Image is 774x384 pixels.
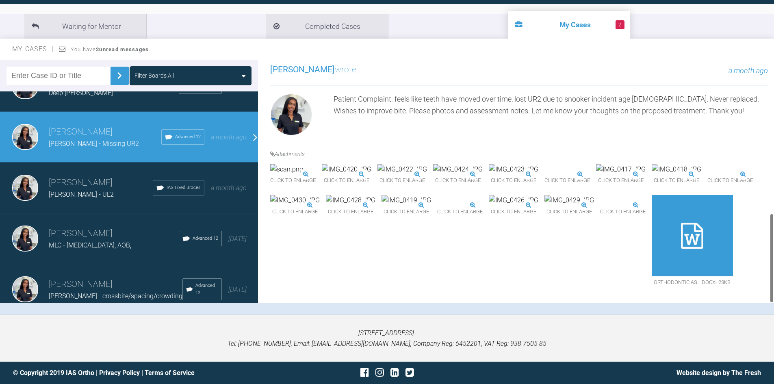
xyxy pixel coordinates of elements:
[600,206,646,218] span: Click to enlarge
[616,20,624,29] span: 2
[652,164,701,175] img: IMG_0418.JPG
[652,276,733,289] span: ORTHODONTIC AS….docx - 23KB
[228,235,247,243] span: [DATE]
[195,282,218,297] span: Advanced 12
[728,66,768,75] span: a month ago
[228,286,247,293] span: [DATE]
[49,241,131,249] span: MLC - [MEDICAL_DATA], AOB,
[326,206,375,218] span: Click to enlarge
[326,195,375,206] img: IMG_0428.JPG
[211,133,247,141] span: a month ago
[12,226,38,252] img: Mariam Samra
[49,176,153,190] h3: [PERSON_NAME]
[489,195,538,206] img: IMG_0426.JPG
[13,368,262,378] div: © Copyright 2019 IAS Ortho | |
[49,227,179,241] h3: [PERSON_NAME]
[7,67,111,85] input: Enter Case ID or Title
[12,45,54,53] span: My Cases
[544,195,594,206] img: IMG_0429.JPG
[99,369,140,377] a: Privacy Policy
[49,278,182,291] h3: [PERSON_NAME]
[544,206,594,218] span: Click to enlarge
[211,184,247,192] span: a month ago
[377,164,427,175] img: IMG_0422.JPG
[266,14,388,39] li: Completed Cases
[382,206,431,218] span: Click to enlarge
[270,164,303,175] img: scan.png
[596,174,646,187] span: Click to enlarge
[508,11,630,39] li: My Cases
[270,195,320,206] img: IMG_0430.JPG
[377,174,427,187] span: Click to enlarge
[145,369,195,377] a: Terms of Service
[489,206,538,218] span: Click to enlarge
[12,276,38,302] img: Mariam Samra
[113,69,126,82] img: chevronRight.28bd32b0.svg
[322,174,371,187] span: Click to enlarge
[334,93,768,139] div: Patient Complaint: feels like teeth have moved over time, lost UR2 due to snooker incident age [D...
[596,164,646,175] img: IMG_0417.JPG
[544,174,590,187] span: Click to enlarge
[71,46,149,52] span: You have
[24,14,146,39] li: Waiting for Mentor
[489,174,538,187] span: Click to enlarge
[12,124,38,150] img: Mariam Samra
[270,65,335,74] span: [PERSON_NAME]
[13,328,761,349] p: [STREET_ADDRESS]. Tel: [PHONE_NUMBER], Email: [EMAIL_ADDRESS][DOMAIN_NAME], Company Reg: 6452201,...
[437,206,483,218] span: Click to enlarge
[134,71,174,80] div: Filter Boards: All
[49,89,113,97] span: Deep [PERSON_NAME]
[270,93,312,136] img: Mariam Samra
[270,206,320,218] span: Click to enlarge
[270,63,362,77] h3: wrote...
[652,174,701,187] span: Click to enlarge
[193,235,218,242] span: Advanced 12
[322,164,371,175] img: IMG_0420.JPG
[489,164,538,175] img: IMG_0423.JPG
[433,174,483,187] span: Click to enlarge
[175,133,201,141] span: Advanced 12
[49,292,182,300] span: [PERSON_NAME] - crossbite/spacing/crowding
[707,174,753,187] span: Click to enlarge
[49,140,139,148] span: [PERSON_NAME] - Missing UR2
[167,184,201,191] span: IAS Fixed Braces
[676,369,761,377] a: Website design by The Fresh
[12,175,38,201] img: Mariam Samra
[270,174,316,187] span: Click to enlarge
[96,46,149,52] strong: 2 unread messages
[433,164,483,175] img: IMG_0424.JPG
[49,125,161,139] h3: [PERSON_NAME]
[270,150,768,158] h4: Attachments
[382,195,431,206] img: IMG_0419.JPG
[49,191,114,198] span: [PERSON_NAME] - UL2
